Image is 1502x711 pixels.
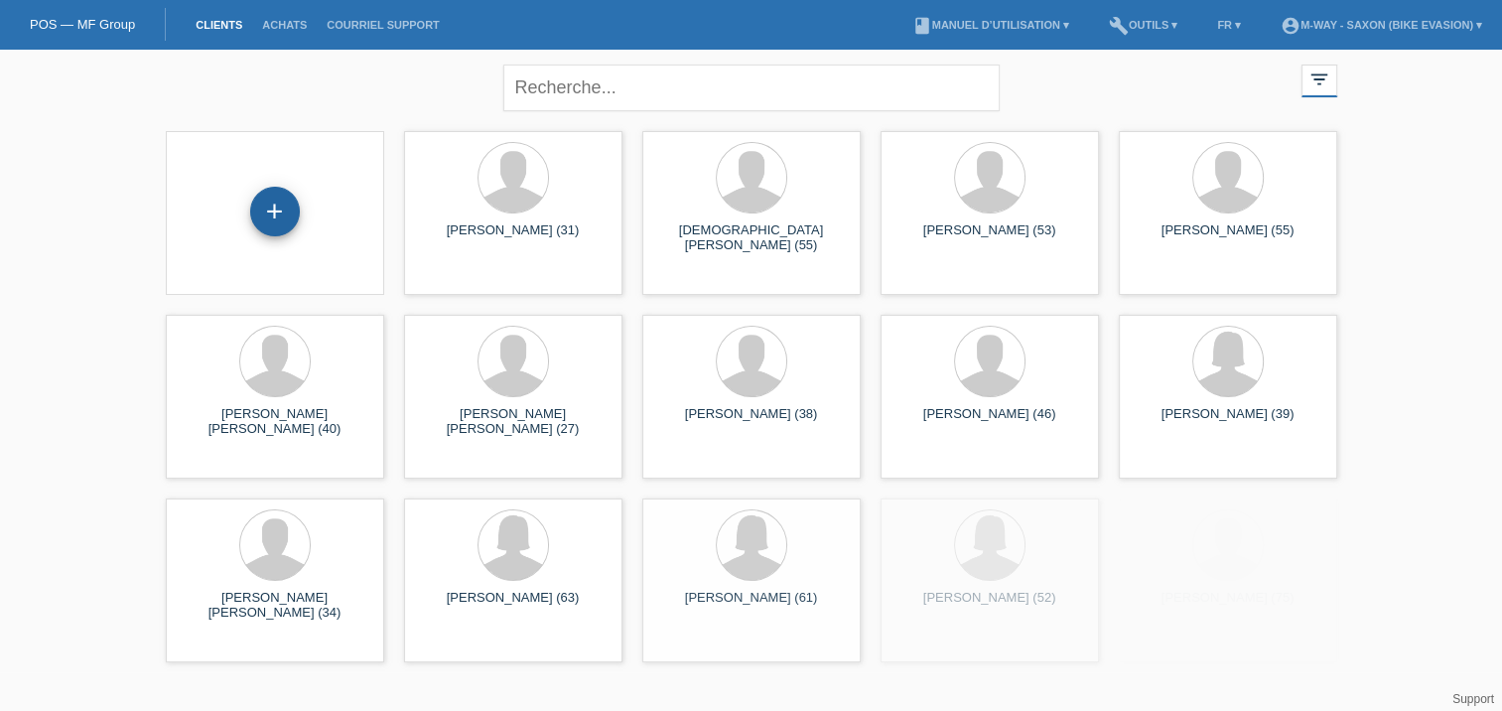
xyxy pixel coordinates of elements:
[658,222,845,254] div: [DEMOGRAPHIC_DATA][PERSON_NAME] (55)
[896,406,1083,438] div: [PERSON_NAME] (46)
[1281,16,1300,36] i: account_circle
[420,222,607,254] div: [PERSON_NAME] (31)
[658,406,845,438] div: [PERSON_NAME] (38)
[251,195,299,228] div: Enregistrer le client
[186,19,252,31] a: Clients
[1271,19,1492,31] a: account_circlem-way - Saxon (Bike Evasion) ▾
[30,17,135,32] a: POS — MF Group
[1135,406,1321,438] div: [PERSON_NAME] (39)
[503,65,1000,111] input: Recherche...
[1308,69,1330,90] i: filter_list
[658,590,845,622] div: [PERSON_NAME] (61)
[182,590,368,622] div: [PERSON_NAME] [PERSON_NAME] (34)
[912,16,932,36] i: book
[902,19,1079,31] a: bookManuel d’utilisation ▾
[1452,692,1494,706] a: Support
[420,406,607,438] div: [PERSON_NAME] [PERSON_NAME] (27)
[317,19,449,31] a: Courriel Support
[896,590,1083,622] div: [PERSON_NAME] (52)
[1109,16,1129,36] i: build
[182,406,368,438] div: [PERSON_NAME] [PERSON_NAME] (40)
[896,222,1083,254] div: [PERSON_NAME] (53)
[1099,19,1187,31] a: buildOutils ▾
[420,590,607,622] div: [PERSON_NAME] (63)
[1207,19,1251,31] a: FR ▾
[1135,222,1321,254] div: [PERSON_NAME] (55)
[1135,590,1321,622] div: [PERSON_NAME] (75)
[252,19,317,31] a: Achats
